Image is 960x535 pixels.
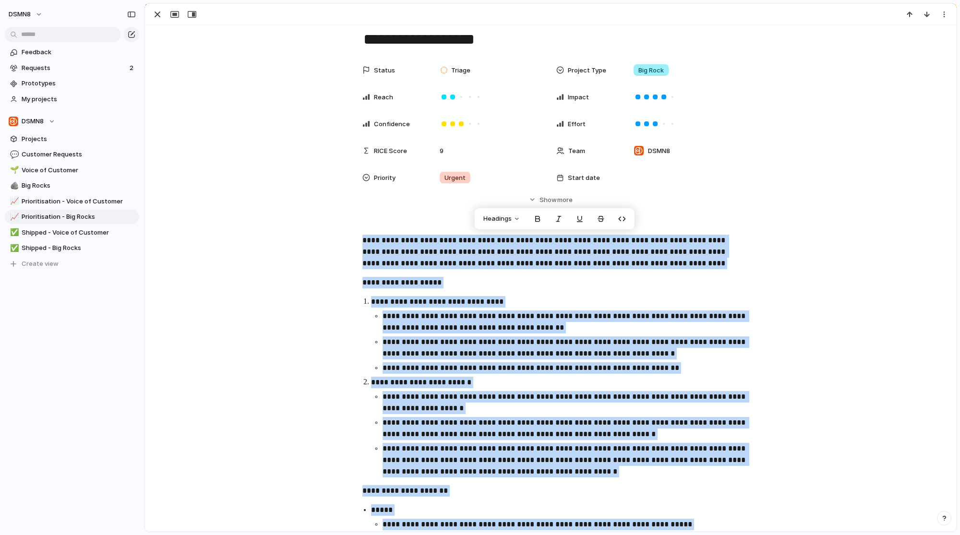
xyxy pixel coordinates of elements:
span: Status [374,66,395,75]
button: 📈 [9,197,18,206]
span: My projects [22,95,136,104]
button: 📈 [9,212,18,222]
button: 🪨 [9,181,18,190]
span: Triage [451,66,470,75]
span: DSMN8 [648,146,670,156]
a: 📈Prioritisation - Big Rocks [5,210,139,224]
span: Big Rocks [22,181,136,190]
span: Effort [568,119,586,129]
div: 🪨 [10,180,17,191]
button: ✅ [9,243,18,253]
a: Requests2 [5,61,139,75]
span: Feedback [22,48,136,57]
button: 🌱 [9,166,18,175]
span: Create view [22,259,59,269]
a: Prototypes [5,76,139,91]
button: DSMN8 [5,114,139,129]
span: 2 [130,63,135,73]
button: Showmore [362,191,739,208]
span: Shipped - Voice of Customer [22,228,136,238]
button: Create view [5,257,139,271]
button: 💬 [9,150,18,159]
a: 📈Prioritisation - Voice of Customer [5,194,139,209]
a: 🪨Big Rocks [5,178,139,193]
div: 🌱 [10,165,17,176]
a: Feedback [5,45,139,59]
span: Customer Requests [22,150,136,159]
span: Shipped - Big Rocks [22,243,136,253]
div: ✅ [10,243,17,254]
button: DSMN8 [4,7,48,22]
span: Headings [483,214,512,224]
span: Projects [22,134,136,144]
span: Priority [374,173,396,183]
span: Prioritisation - Big Rocks [22,212,136,222]
span: Urgent [444,173,466,183]
span: Prototypes [22,79,136,88]
a: ✅Shipped - Big Rocks [5,241,139,255]
div: ✅ [10,227,17,238]
span: DSMN8 [9,10,31,19]
span: Confidence [374,119,410,129]
div: 📈 [10,212,17,223]
span: Impact [568,93,589,102]
span: Prioritisation - Voice of Customer [22,197,136,206]
span: 9 [436,141,447,156]
div: 💬 [10,149,17,160]
button: ✅ [9,228,18,238]
span: Show [540,195,557,205]
span: Big Rock [638,66,664,75]
button: Headings [478,211,526,226]
span: RICE Score [374,146,407,156]
span: DSMN8 [22,117,44,126]
span: Project Type [568,66,606,75]
a: Projects [5,132,139,146]
a: 🌱Voice of Customer [5,163,139,178]
span: more [557,195,573,205]
span: Reach [374,93,393,102]
div: 📈 [10,196,17,207]
span: Voice of Customer [22,166,136,175]
span: Team [568,146,585,156]
span: Requests [22,63,127,73]
a: 💬Customer Requests [5,147,139,162]
span: Start date [568,173,600,183]
a: My projects [5,92,139,107]
a: ✅Shipped - Voice of Customer [5,226,139,240]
